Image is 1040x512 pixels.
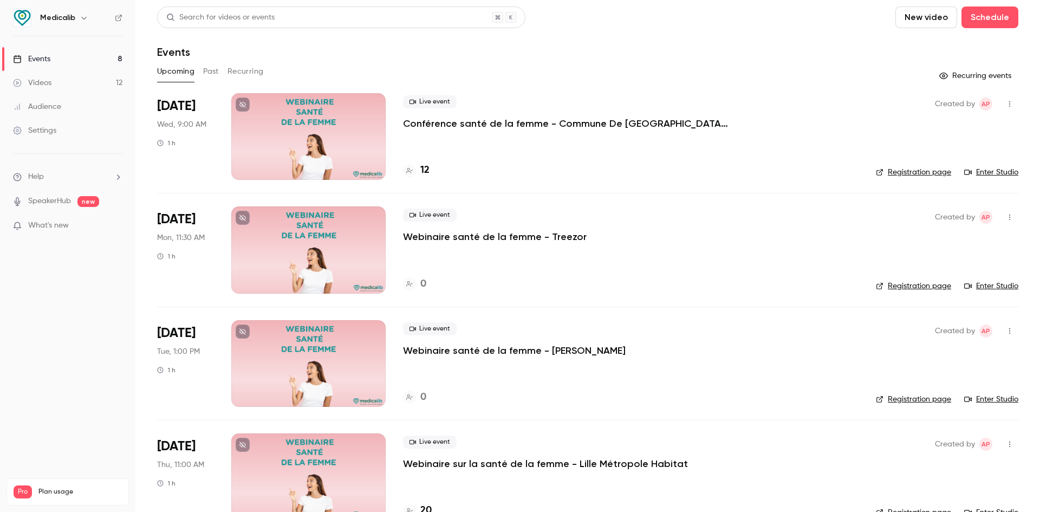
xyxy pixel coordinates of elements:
[28,171,44,183] span: Help
[40,12,75,23] h6: Medicalib
[981,438,990,451] span: AP
[420,390,426,405] h4: 0
[13,54,50,64] div: Events
[403,322,457,335] span: Live event
[157,438,196,455] span: [DATE]
[935,211,975,224] span: Created by
[157,366,175,374] div: 1 h
[14,485,32,498] span: Pro
[13,77,51,88] div: Videos
[157,63,194,80] button: Upcoming
[964,281,1018,291] a: Enter Studio
[979,325,992,338] span: Alice Plauch
[13,125,56,136] div: Settings
[403,163,430,178] a: 12
[979,98,992,111] span: Alice Plauch
[77,196,99,207] span: new
[157,206,214,293] div: Oct 6 Mon, 11:30 AM (Europe/Paris)
[420,277,426,291] h4: 0
[935,98,975,111] span: Created by
[876,167,951,178] a: Registration page
[979,211,992,224] span: Alice Plauch
[28,220,69,231] span: What's new
[403,436,457,449] span: Live event
[157,211,196,228] span: [DATE]
[403,230,587,243] a: Webinaire santé de la femme - Treezor
[157,325,196,342] span: [DATE]
[157,479,175,488] div: 1 h
[403,390,426,405] a: 0
[13,171,122,183] li: help-dropdown-opener
[979,438,992,451] span: Alice Plauch
[157,459,204,470] span: Thu, 11:00 AM
[157,232,205,243] span: Mon, 11:30 AM
[157,98,196,115] span: [DATE]
[157,46,190,59] h1: Events
[961,7,1018,28] button: Schedule
[981,211,990,224] span: AP
[403,457,688,470] a: Webinaire sur la santé de la femme - Lille Métropole Habitat
[14,9,31,27] img: Medicalib
[157,119,206,130] span: Wed, 9:00 AM
[934,67,1018,85] button: Recurring events
[403,95,457,108] span: Live event
[876,394,951,405] a: Registration page
[935,325,975,338] span: Created by
[227,63,264,80] button: Recurring
[203,63,219,80] button: Past
[895,7,957,28] button: New video
[964,394,1018,405] a: Enter Studio
[157,320,214,407] div: Oct 7 Tue, 1:00 PM (Europe/Paris)
[13,101,61,112] div: Audience
[403,344,626,357] a: Webinaire santé de la femme - [PERSON_NAME]
[403,117,728,130] a: Conférence santé de la femme - Commune De [GEOGRAPHIC_DATA] - salle du conseil, 2ème étage
[157,93,214,180] div: Oct 1 Wed, 9:00 AM (Europe/Paris)
[981,325,990,338] span: AP
[157,252,175,261] div: 1 h
[38,488,122,496] span: Plan usage
[964,167,1018,178] a: Enter Studio
[157,139,175,147] div: 1 h
[157,346,200,357] span: Tue, 1:00 PM
[166,12,275,23] div: Search for videos or events
[403,277,426,291] a: 0
[876,281,951,291] a: Registration page
[935,438,975,451] span: Created by
[403,209,457,222] span: Live event
[981,98,990,111] span: AP
[420,163,430,178] h4: 12
[28,196,71,207] a: SpeakerHub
